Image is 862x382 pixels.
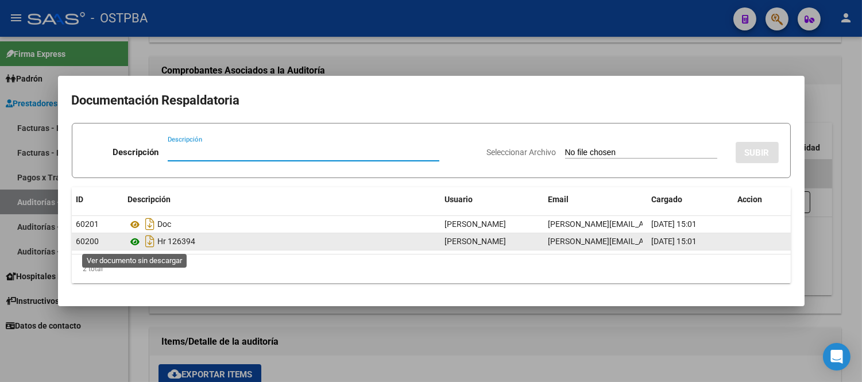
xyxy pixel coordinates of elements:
[76,237,99,246] span: 60200
[445,195,473,204] span: Usuario
[548,237,799,246] span: [PERSON_NAME][EMAIL_ADDRESS][PERSON_NAME][DOMAIN_NAME]
[823,343,851,371] div: Open Intercom Messenger
[123,187,440,212] datatable-header-cell: Descripción
[745,148,770,158] span: SUBIR
[548,219,799,229] span: [PERSON_NAME][EMAIL_ADDRESS][PERSON_NAME][DOMAIN_NAME]
[128,215,436,233] div: Doc
[652,237,697,246] span: [DATE] 15:01
[440,187,544,212] datatable-header-cell: Usuario
[652,195,683,204] span: Cargado
[76,195,84,204] span: ID
[445,237,507,246] span: [PERSON_NAME]
[445,219,507,229] span: [PERSON_NAME]
[113,146,159,159] p: Descripción
[72,187,123,212] datatable-header-cell: ID
[72,254,791,283] div: 2 total
[128,232,436,250] div: Hr 126394
[487,148,556,157] span: Seleccionar Archivo
[647,187,733,212] datatable-header-cell: Cargado
[548,195,569,204] span: Email
[733,187,791,212] datatable-header-cell: Accion
[143,215,158,233] i: Descargar documento
[544,187,647,212] datatable-header-cell: Email
[72,90,791,111] h2: Documentación Respaldatoria
[652,219,697,229] span: [DATE] 15:01
[738,195,763,204] span: Accion
[128,195,171,204] span: Descripción
[143,232,158,250] i: Descargar documento
[76,219,99,229] span: 60201
[736,142,779,163] button: SUBIR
